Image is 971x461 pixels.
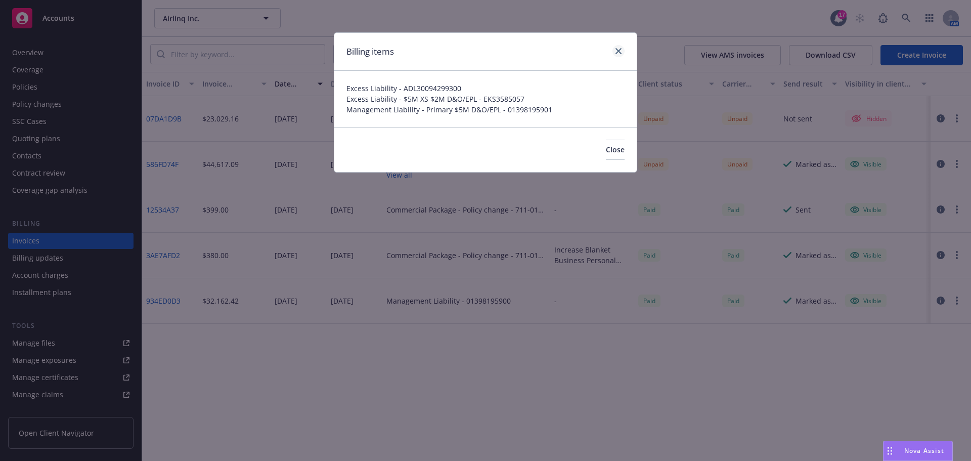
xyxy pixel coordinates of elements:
h1: Billing items [346,45,394,58]
span: Excess Liability - $5M XS $2M D&O/EPL - EKS3585057 [346,94,625,104]
span: Nova Assist [904,446,944,455]
button: Close [606,140,625,160]
div: Drag to move [884,441,896,460]
span: Close [606,145,625,154]
span: Excess Liability - ADL30094299300 [346,83,625,94]
a: close [612,45,625,57]
button: Nova Assist [883,441,953,461]
span: Management Liability - Primary $5M D&O/EPL - 01398195901 [346,104,625,115]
